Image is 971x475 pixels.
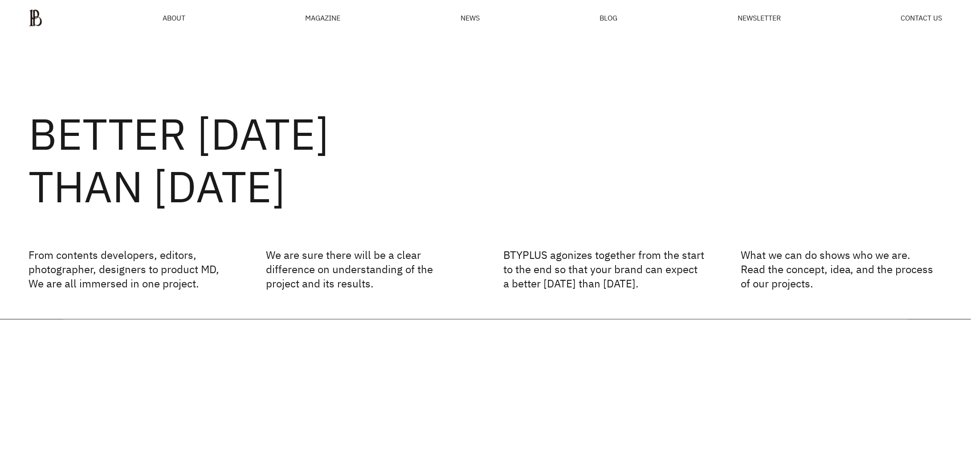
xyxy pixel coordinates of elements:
p: From contents developers, editors, photographer, designers to product MD, We are all immersed in ... [29,248,230,291]
a: CONTACT US [901,14,942,21]
p: We are sure there will be a clear difference on understanding of the project and its results. [266,248,468,291]
a: NEWS [461,14,480,21]
h2: BETTER [DATE] THAN [DATE] [29,107,942,212]
a: ABOUT [163,14,185,21]
p: BTYPLUS agonizes together from the start to the end so that your brand can expect a better [DATE]... [503,248,705,291]
a: BLOG [600,14,618,21]
a: NEWSLETTER [738,14,781,21]
img: ba379d5522eb3.png [29,9,42,27]
div: MAGAZINE [305,14,340,21]
p: What we can do shows who we are. Read the concept, idea, and the process of our projects. [741,248,942,291]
